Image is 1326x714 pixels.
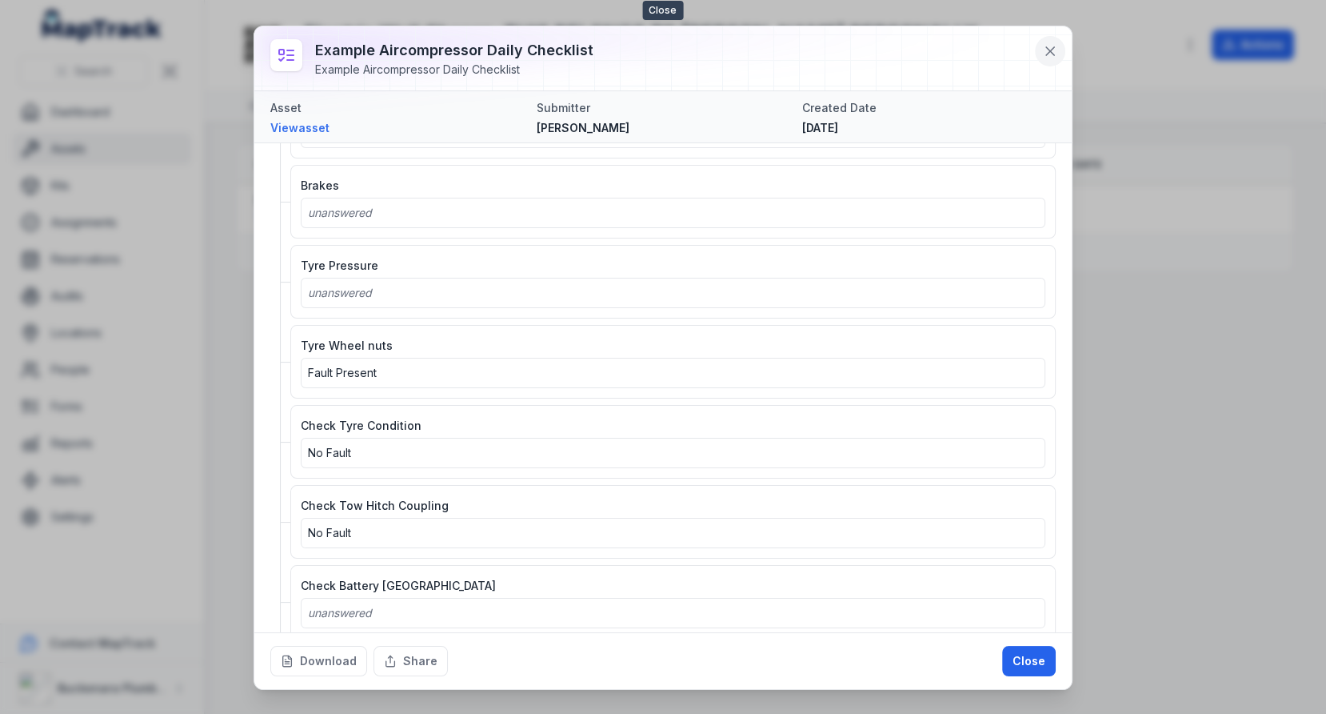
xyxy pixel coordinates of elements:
[308,606,372,620] span: unanswered
[537,121,629,134] span: [PERSON_NAME]
[308,446,351,459] span: No Fault
[301,339,393,352] span: Tyre Wheel nuts
[802,101,877,114] span: Created Date
[1002,646,1056,676] button: Close
[308,286,372,299] span: unanswered
[802,121,838,134] span: [DATE]
[270,646,367,676] button: Download
[802,121,838,134] time: 08/09/2025, 2:11:42 pm
[301,259,378,272] span: Tyre Pressure
[373,646,448,676] button: Share
[301,178,339,192] span: Brakes
[315,39,593,62] h3: Example Aircompressor Daily Checklist
[301,579,496,592] span: Check Battery [GEOGRAPHIC_DATA]
[270,101,302,114] span: Asset
[308,526,351,540] span: No Fault
[301,419,421,432] span: Check Tyre Condition
[537,101,590,114] span: Submitter
[642,1,683,20] span: Close
[308,206,372,219] span: unanswered
[308,366,377,379] span: Fault Present
[270,120,524,136] a: Viewasset
[301,499,449,512] span: Check Tow Hitch Coupling
[315,62,593,78] div: Example Aircompressor Daily Checklist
